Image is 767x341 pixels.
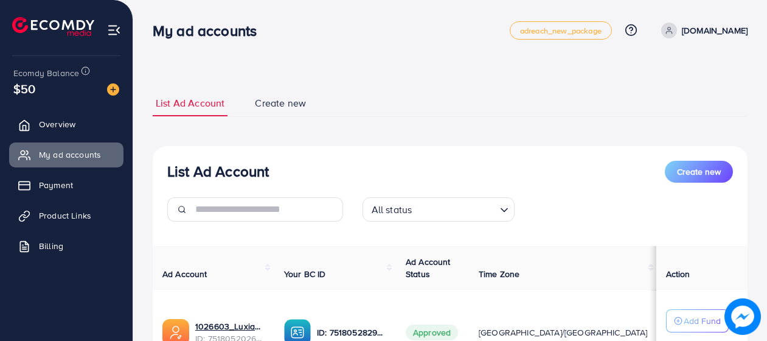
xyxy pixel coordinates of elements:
a: [DOMAIN_NAME] [656,23,748,38]
img: logo [12,17,94,36]
span: List Ad Account [156,96,224,110]
a: Product Links [9,203,123,228]
span: Overview [39,118,75,130]
span: Time Zone [479,268,519,280]
span: Ad Account [162,268,207,280]
a: adreach_new_package [510,21,612,40]
h3: My ad accounts [153,22,266,40]
p: [DOMAIN_NAME] [682,23,748,38]
span: Action [666,268,690,280]
img: image [727,301,758,332]
span: My ad accounts [39,149,101,161]
span: Billing [39,240,63,252]
span: adreach_new_package [520,27,602,35]
a: Overview [9,112,123,136]
img: menu [107,23,121,37]
span: Ad Account Status [406,256,451,280]
div: Search for option [363,197,515,222]
span: Create new [677,166,721,178]
p: ID: 7518052829551181841 [317,325,386,340]
span: Approved [406,325,458,340]
span: Payment [39,179,73,191]
a: 1026603_Luxia_1750433190642 [195,320,265,332]
span: Create new [255,96,306,110]
span: Your BC ID [284,268,326,280]
span: Product Links [39,209,91,222]
img: image [107,83,119,96]
h3: List Ad Account [167,163,269,180]
span: Ecomdy Balance [13,67,79,79]
a: Payment [9,173,123,197]
a: My ad accounts [9,142,123,167]
input: Search for option [415,199,495,219]
span: [GEOGRAPHIC_DATA]/[GEOGRAPHIC_DATA] [479,326,648,339]
p: Add Fund [684,314,721,328]
span: All status [369,201,415,219]
span: $50 [13,80,35,97]
a: Billing [9,234,123,258]
button: Create new [665,161,733,183]
button: Add Fund [666,309,729,332]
